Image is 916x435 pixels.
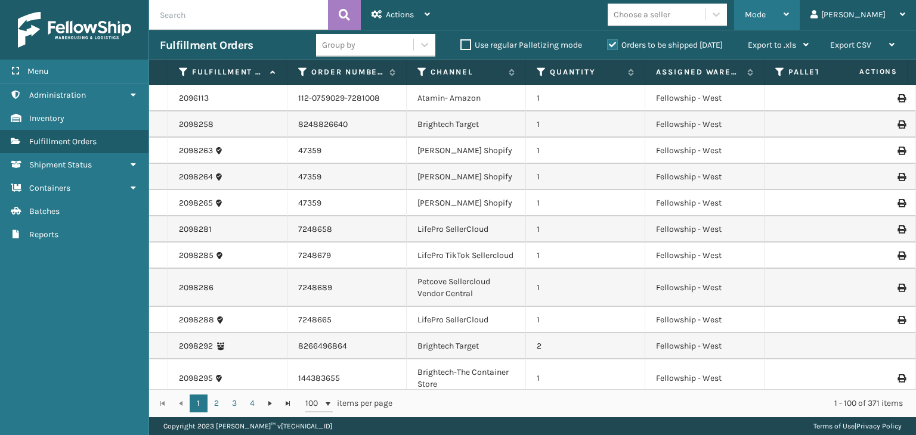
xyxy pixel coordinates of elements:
[29,229,58,240] span: Reports
[431,67,503,77] label: Channel
[407,190,526,216] td: [PERSON_NAME] Shopify
[526,164,645,190] td: 1
[18,12,131,48] img: logo
[822,62,905,82] span: Actions
[190,394,208,412] a: 1
[656,67,741,77] label: Assigned Warehouse
[526,138,645,164] td: 1
[179,340,213,352] a: 2098292
[29,136,97,147] span: Fulfillment Orders
[407,216,526,243] td: LifePro SellerCloud
[407,333,526,359] td: Brightech Target
[407,359,526,397] td: Brightech-The Container Store
[898,120,905,129] i: Print Label
[407,164,526,190] td: [PERSON_NAME] Shopify
[287,111,407,138] td: 8248826640
[287,190,407,216] td: 47359
[179,314,214,326] a: 2098288
[407,138,526,164] td: [PERSON_NAME] Shopify
[179,171,213,183] a: 2098264
[225,394,243,412] a: 3
[526,216,645,243] td: 1
[287,164,407,190] td: 47359
[283,399,293,408] span: Go to the last page
[788,67,861,77] label: Pallet Name
[29,113,64,123] span: Inventory
[645,85,765,111] td: Fellowship - West
[607,40,723,50] label: Orders to be shipped [DATE]
[305,397,323,409] span: 100
[645,111,765,138] td: Fellowship - West
[460,40,582,50] label: Use regular Palletizing mode
[287,85,407,111] td: 112-0759029-7281008
[287,216,407,243] td: 7248658
[645,307,765,333] td: Fellowship - West
[526,307,645,333] td: 1
[898,199,905,207] i: Print Label
[407,243,526,269] td: LifePro TikTok Sellercloud
[407,307,526,333] td: LifePro SellerCloud
[160,38,253,52] h3: Fulfillment Orders
[550,67,622,77] label: Quantity
[179,119,213,130] a: 2098258
[813,422,855,430] a: Terms of Use
[179,145,213,157] a: 2098263
[898,284,905,292] i: Print Label
[614,8,670,21] div: Choose a seller
[745,10,766,20] span: Mode
[305,394,392,412] span: items per page
[645,269,765,307] td: Fellowship - West
[645,243,765,269] td: Fellowship - West
[645,190,765,216] td: Fellowship - West
[287,269,407,307] td: 7248689
[526,85,645,111] td: 1
[407,85,526,111] td: Atamin- Amazon
[27,66,48,76] span: Menu
[386,10,414,20] span: Actions
[287,138,407,164] td: 47359
[645,216,765,243] td: Fellowship - West
[179,250,213,262] a: 2098285
[526,333,645,359] td: 2
[645,359,765,397] td: Fellowship - West
[179,372,213,384] a: 2098295
[526,111,645,138] td: 1
[179,282,213,294] a: 2098286
[265,399,275,408] span: Go to the next page
[645,138,765,164] td: Fellowship - West
[243,394,261,412] a: 4
[179,92,209,104] a: 2096113
[898,225,905,234] i: Print Label
[856,422,902,430] a: Privacy Policy
[208,394,225,412] a: 2
[526,269,645,307] td: 1
[311,67,383,77] label: Order Number
[830,40,871,50] span: Export CSV
[179,223,212,235] a: 2098281
[407,269,526,307] td: Petcove Sellercloud Vendor Central
[407,111,526,138] td: Brightech Target
[813,417,902,435] div: |
[526,243,645,269] td: 1
[645,164,765,190] td: Fellowship - West
[287,243,407,269] td: 7248679
[261,394,279,412] a: Go to the next page
[29,90,86,100] span: Administration
[279,394,297,412] a: Go to the last page
[898,147,905,155] i: Print Label
[29,160,92,170] span: Shipment Status
[526,359,645,397] td: 1
[526,190,645,216] td: 1
[748,40,796,50] span: Export to .xls
[898,94,905,102] i: Print Label
[287,307,407,333] td: 7248665
[898,251,905,260] i: Print Label
[29,183,70,193] span: Containers
[29,206,60,216] span: Batches
[179,197,213,209] a: 2098265
[898,374,905,383] i: Print Label
[192,67,264,77] label: Fulfillment Order Id
[898,173,905,181] i: Print Label
[163,417,332,435] p: Copyright 2023 [PERSON_NAME]™ v [TECHNICAL_ID]
[645,333,765,359] td: Fellowship - West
